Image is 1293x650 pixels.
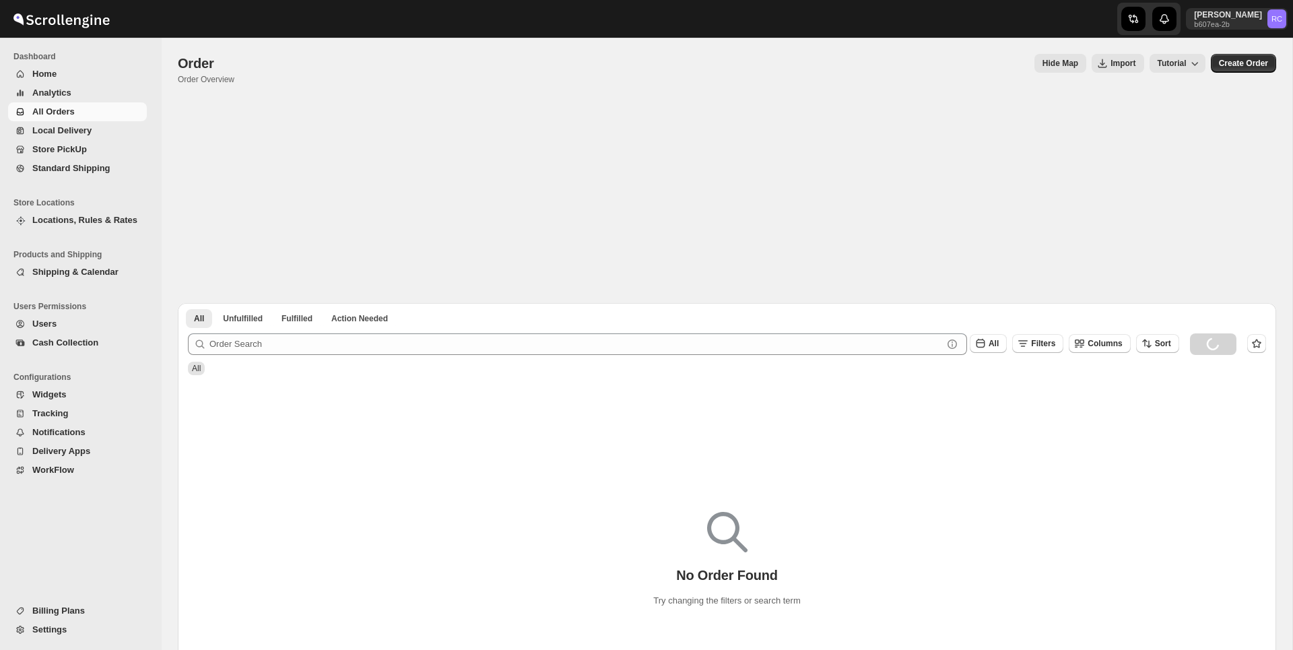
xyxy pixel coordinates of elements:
[8,423,147,442] button: Notifications
[32,215,137,225] span: Locations, Rules & Rates
[13,197,152,208] span: Store Locations
[1088,339,1122,348] span: Columns
[8,404,147,423] button: Tracking
[1136,334,1179,353] button: Sort
[8,461,147,480] button: WorkFlow
[8,385,147,404] button: Widgets
[8,442,147,461] button: Delivery Apps
[8,602,147,620] button: Billing Plans
[223,313,263,324] span: Unfulfilled
[1092,54,1143,73] button: Import
[13,301,152,312] span: Users Permissions
[1069,334,1130,353] button: Columns
[215,309,271,328] button: Unfulfilled
[1150,54,1205,73] button: Tutorial
[8,263,147,282] button: Shipping & Calendar
[32,624,67,635] span: Settings
[32,319,57,329] span: Users
[8,65,147,84] button: Home
[970,334,1007,353] button: All
[32,144,87,154] span: Store PickUp
[32,163,110,173] span: Standard Shipping
[8,84,147,102] button: Analytics
[1186,8,1288,30] button: User menu
[331,313,388,324] span: Action Needed
[186,309,212,328] button: All
[192,364,201,373] span: All
[1012,334,1063,353] button: Filters
[1110,58,1135,69] span: Import
[32,465,74,475] span: WorkFlow
[1219,58,1268,69] span: Create Order
[1194,20,1262,28] p: b607ea-2b
[32,69,57,79] span: Home
[194,313,204,324] span: All
[32,446,90,456] span: Delivery Apps
[178,56,213,71] span: Order
[1155,339,1171,348] span: Sort
[13,249,152,260] span: Products and Shipping
[32,88,71,98] span: Analytics
[1042,58,1078,69] span: Hide Map
[8,333,147,352] button: Cash Collection
[8,620,147,639] button: Settings
[32,337,98,348] span: Cash Collection
[32,606,85,616] span: Billing Plans
[1034,54,1086,73] button: Map action label
[653,594,800,608] p: Try changing the filters or search term
[32,389,66,399] span: Widgets
[989,339,999,348] span: All
[1158,59,1187,69] span: Tutorial
[281,313,312,324] span: Fulfilled
[323,309,396,328] button: ActionNeeded
[32,106,75,117] span: All Orders
[32,408,68,418] span: Tracking
[8,315,147,333] button: Users
[1194,9,1262,20] p: [PERSON_NAME]
[8,211,147,230] button: Locations, Rules & Rates
[13,372,152,383] span: Configurations
[1271,15,1282,23] text: RC
[11,2,112,36] img: ScrollEngine
[676,567,778,583] p: No Order Found
[707,512,748,552] img: Empty search results
[13,51,152,62] span: Dashboard
[8,102,147,121] button: All Orders
[178,74,234,85] p: Order Overview
[273,309,321,328] button: Fulfilled
[209,333,943,355] input: Order Search
[1031,339,1055,348] span: Filters
[32,427,86,437] span: Notifications
[1211,54,1276,73] button: Create custom order
[32,125,92,135] span: Local Delivery
[1267,9,1286,28] span: Rahul Chopra
[32,267,119,277] span: Shipping & Calendar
